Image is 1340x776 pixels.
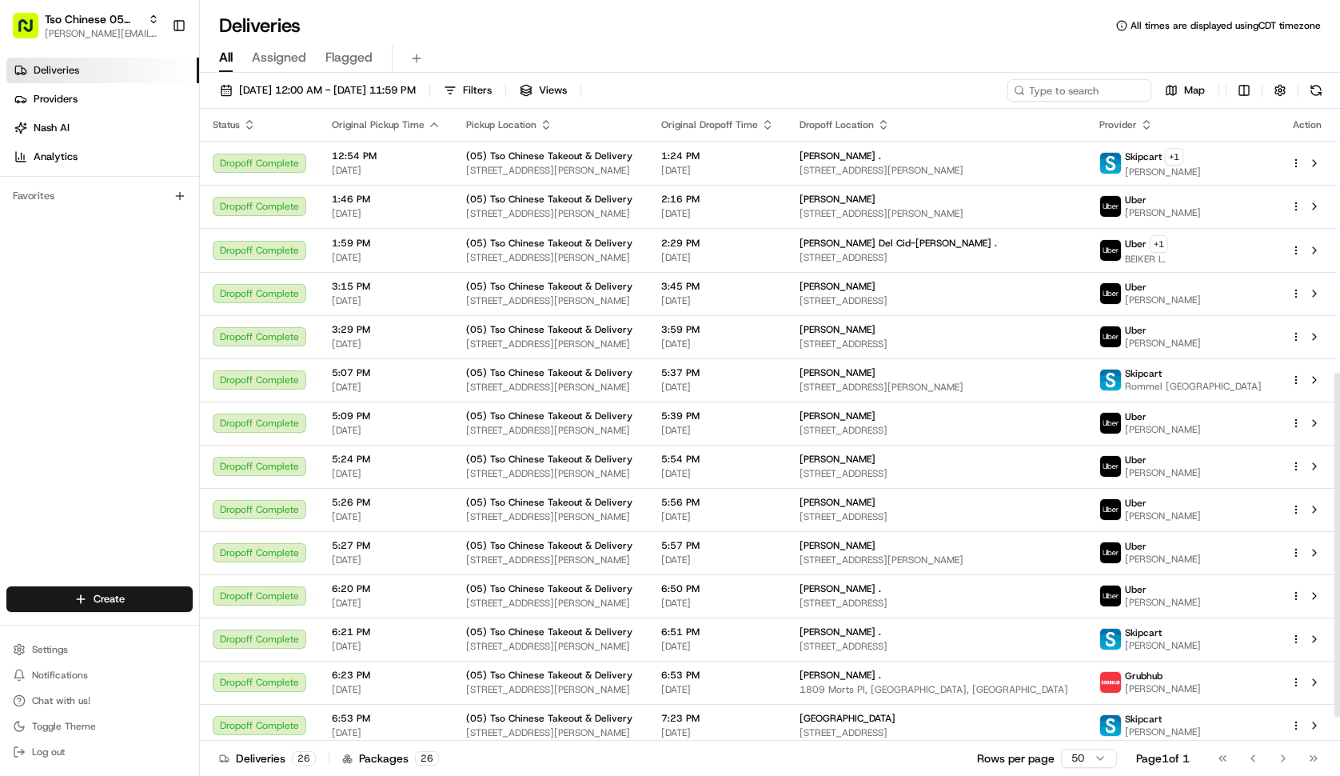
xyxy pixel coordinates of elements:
span: Original Pickup Time [332,118,425,131]
span: All [219,48,233,67]
span: [DATE] [332,338,441,350]
span: 7:23 PM [661,712,774,725]
span: [STREET_ADDRESS][PERSON_NAME] [466,554,636,566]
span: 6:53 PM [661,669,774,682]
button: Notifications [6,664,193,686]
span: 5:27 PM [332,539,441,552]
span: [DATE] [661,338,774,350]
span: [STREET_ADDRESS][PERSON_NAME] [466,164,636,177]
span: [STREET_ADDRESS][PERSON_NAME] [800,381,1074,394]
button: Views [512,79,574,102]
span: 6:21 PM [332,626,441,638]
span: [PERSON_NAME] [800,496,875,509]
span: Status [213,118,240,131]
span: Uber [1125,410,1147,423]
span: Deliveries [34,63,79,78]
span: [DATE] [661,726,774,739]
a: Deliveries [6,58,199,83]
img: uber-new-logo.jpeg [1100,456,1121,477]
span: [PERSON_NAME] [1125,726,1201,738]
span: [STREET_ADDRESS] [800,251,1074,264]
span: (05) Tso Chinese Takeout & Delivery [466,280,632,293]
span: [STREET_ADDRESS][PERSON_NAME] [466,381,636,394]
span: 6:50 PM [661,582,774,595]
span: [PERSON_NAME] [1125,206,1201,219]
div: Favorites [6,183,193,209]
img: uber-new-logo.jpeg [1100,586,1121,606]
span: 5:37 PM [661,366,774,379]
span: [PERSON_NAME] [1125,423,1201,436]
img: uber-new-logo.jpeg [1100,240,1121,261]
img: uber-new-logo.jpeg [1100,499,1121,520]
span: [STREET_ADDRESS] [800,467,1074,480]
button: Map [1158,79,1212,102]
span: [DATE] [332,640,441,653]
span: Map [1184,83,1205,98]
div: Action [1290,118,1324,131]
div: Deliveries [219,750,316,766]
a: Providers [6,86,199,112]
span: 6:51 PM [661,626,774,638]
span: [DATE] [332,251,441,264]
span: 5:07 PM [332,366,441,379]
span: [DATE] [661,467,774,480]
span: Original Dropoff Time [661,118,758,131]
span: [PERSON_NAME] [800,323,875,336]
button: Tso Chinese 05 [PERSON_NAME] [45,11,142,27]
span: [DATE] [332,381,441,394]
span: [DATE] 12:00 AM - [DATE] 11:59 PM [239,83,416,98]
span: [PERSON_NAME] [1125,639,1201,652]
span: Settings [32,643,68,656]
img: profile_skipcart_partner.png [1100,715,1121,736]
span: 5:09 PM [332,410,441,422]
button: [DATE] 12:00 AM - [DATE] 11:59 PM [213,79,423,102]
span: Rommel [GEOGRAPHIC_DATA] [1125,380,1262,393]
span: [PERSON_NAME] [1125,510,1201,522]
span: [STREET_ADDRESS] [800,294,1074,307]
button: +1 [1165,148,1183,166]
span: Provider [1099,118,1137,131]
span: [PERSON_NAME] [1125,596,1201,609]
span: Uber [1125,583,1147,596]
span: [PERSON_NAME][EMAIL_ADDRESS][DOMAIN_NAME] [45,27,159,40]
span: [PERSON_NAME] [1125,294,1201,306]
span: 5:56 PM [661,496,774,509]
span: [DATE] [661,294,774,307]
span: [STREET_ADDRESS][PERSON_NAME] [466,726,636,739]
span: [PERSON_NAME] [800,539,875,552]
span: [DATE] [661,510,774,523]
span: [PERSON_NAME] [800,193,875,206]
span: Assigned [252,48,306,67]
span: [DATE] [661,251,774,264]
a: Nash AI [6,115,199,141]
span: Uber [1125,454,1147,466]
span: (05) Tso Chinese Takeout & Delivery [466,453,632,466]
span: (05) Tso Chinese Takeout & Delivery [466,582,632,595]
span: 6:53 PM [332,712,441,725]
span: [DATE] [332,510,441,523]
span: [DATE] [661,683,774,696]
span: 1:24 PM [661,150,774,162]
span: [STREET_ADDRESS][PERSON_NAME] [800,207,1074,220]
span: [STREET_ADDRESS] [800,510,1074,523]
a: Analytics [6,144,199,170]
span: 12:54 PM [332,150,441,162]
img: uber-new-logo.jpeg [1100,326,1121,347]
span: Flagged [325,48,373,67]
span: [PERSON_NAME] . [800,626,881,638]
span: (05) Tso Chinese Takeout & Delivery [466,712,632,725]
span: [DATE] [332,164,441,177]
span: Nash AI [34,121,70,135]
span: (05) Tso Chinese Takeout & Delivery [466,410,632,422]
span: [STREET_ADDRESS] [800,338,1074,350]
span: 1809 Morts Pl, [GEOGRAPHIC_DATA], [GEOGRAPHIC_DATA] [800,683,1074,696]
img: profile_skipcart_partner.png [1100,370,1121,390]
span: [PERSON_NAME] [800,410,875,422]
span: [DATE] [661,381,774,394]
span: [PERSON_NAME] . [800,669,881,682]
span: Toggle Theme [32,720,96,733]
span: 5:54 PM [661,453,774,466]
img: uber-new-logo.jpeg [1100,283,1121,304]
span: [STREET_ADDRESS][PERSON_NAME] [466,467,636,480]
button: Chat with us! [6,690,193,712]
